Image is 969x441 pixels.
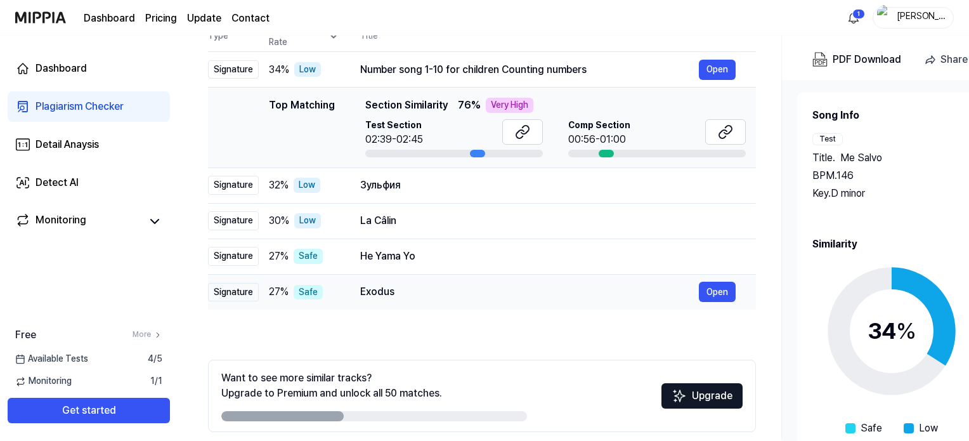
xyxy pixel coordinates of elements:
[15,353,88,365] span: Available Tests
[15,213,142,230] a: Monitoring
[269,98,335,157] div: Top Matching
[919,421,938,436] span: Low
[672,388,687,404] img: Sparkles
[294,249,323,264] div: Safe
[36,213,86,230] div: Monitoring
[8,91,170,122] a: Plagiarism Checker
[208,176,259,195] div: Signature
[365,132,423,147] div: 02:39-02:45
[852,9,865,19] div: 1
[269,178,289,193] span: 32 %
[868,314,916,348] div: 34
[269,284,289,299] span: 27 %
[896,317,916,345] span: %
[8,129,170,160] a: Detail Anaysis
[148,353,162,365] span: 4 / 5
[365,119,423,132] span: Test Section
[208,60,259,79] div: Signature
[877,5,892,30] img: profile
[840,150,882,166] span: Me Salvo
[846,10,861,25] img: 알림
[458,98,481,113] span: 76 %
[568,119,630,132] span: Comp Section
[360,21,756,51] th: Title
[812,52,828,67] img: PDF Download
[269,23,340,48] div: Plagiarism Rate
[8,53,170,84] a: Dashboard
[873,7,954,29] button: profile[PERSON_NAME]
[812,150,835,166] span: Title .
[269,213,289,228] span: 30 %
[84,11,135,26] a: Dashboard
[699,282,736,302] button: Open
[360,249,736,264] div: He Yama Yo
[568,132,630,147] div: 00:56-01:00
[208,247,259,266] div: Signature
[833,51,901,68] div: PDF Download
[208,21,259,52] th: Type
[360,62,699,77] div: Number song 1-10 for children Counting numbers
[294,285,323,300] div: Safe
[269,249,289,264] span: 27 %
[843,8,864,28] button: 알림1
[145,11,177,26] a: Pricing
[940,51,968,68] div: Share
[36,61,87,76] div: Dashboard
[133,329,162,340] a: More
[294,62,321,77] div: Low
[699,60,736,80] button: Open
[360,178,736,193] div: Зульфия
[812,133,843,145] div: Test
[360,284,699,299] div: Exodus
[294,213,321,228] div: Low
[15,327,36,343] span: Free
[15,375,72,388] span: Monitoring
[294,178,320,193] div: Low
[231,11,270,26] a: Contact
[810,47,904,72] button: PDF Download
[187,11,221,26] a: Update
[365,98,448,113] span: Section Similarity
[36,99,124,114] div: Plagiarism Checker
[208,211,259,230] div: Signature
[208,283,259,302] div: Signature
[221,371,442,401] div: Want to see more similar tracks? Upgrade to Premium and unlock all 50 matches.
[36,175,79,190] div: Detect AI
[269,62,289,77] span: 34 %
[896,10,946,24] div: [PERSON_NAME]
[8,168,170,198] a: Detect AI
[360,213,736,228] div: La Câlin
[486,98,533,113] div: Very High
[36,137,99,152] div: Detail Anaysis
[661,394,743,406] a: SparklesUpgrade
[8,398,170,423] button: Get started
[150,375,162,388] span: 1 / 1
[861,421,882,436] span: Safe
[661,383,743,409] button: Upgrade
